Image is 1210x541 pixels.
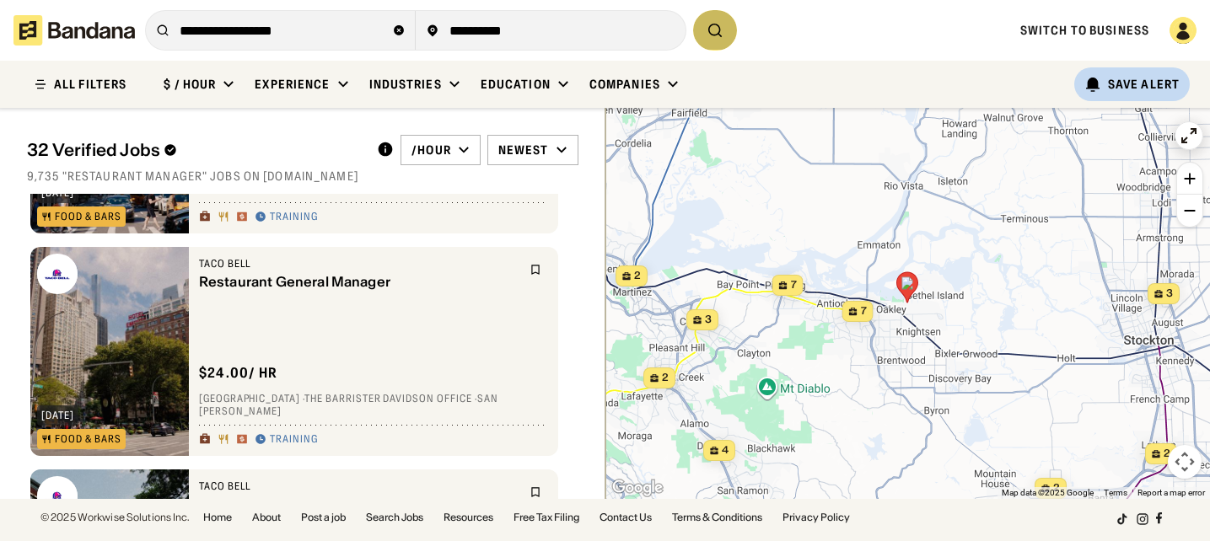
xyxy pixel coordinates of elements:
[1020,23,1149,38] a: Switch to Business
[270,433,318,447] div: Training
[199,364,278,382] div: $ 24.00 / hr
[13,15,135,46] img: Bandana logotype
[1166,287,1173,301] span: 3
[40,512,190,522] div: © 2025 Workwise Solutions Inc.
[55,434,121,444] div: Food & Bars
[791,278,797,292] span: 7
[634,269,641,283] span: 2
[782,512,850,522] a: Privacy Policy
[1002,488,1094,497] span: Map data ©2025 Google
[481,77,551,92] div: Education
[705,313,712,327] span: 3
[41,188,74,198] div: [DATE]
[27,140,363,160] div: 32 Verified Jobs
[41,410,74,420] div: [DATE]
[164,77,216,92] div: $ / hour
[1104,488,1127,497] a: Terms (opens in new tab)
[722,443,729,458] span: 4
[369,77,442,92] div: Industries
[861,304,867,319] span: 7
[672,512,762,522] a: Terms & Conditions
[1108,77,1180,92] div: Save Alert
[54,78,126,90] div: ALL FILTERS
[199,479,519,493] div: Taco Bell
[610,477,665,499] a: Open this area in Google Maps (opens a new window)
[600,512,652,522] a: Contact Us
[37,254,78,294] img: Taco Bell logo
[589,77,660,92] div: Companies
[411,142,451,158] div: /hour
[366,512,423,522] a: Search Jobs
[301,512,346,522] a: Post a job
[255,77,330,92] div: Experience
[55,212,121,222] div: Food & Bars
[203,512,232,522] a: Home
[199,257,519,270] div: Taco Bell
[662,371,669,385] span: 2
[1053,481,1060,495] span: 2
[444,512,493,522] a: Resources
[252,512,281,522] a: About
[199,274,519,290] div: Restaurant General Manager
[514,512,579,522] a: Free Tax Filing
[1137,488,1205,497] a: Report a map error
[1168,445,1202,479] button: Map camera controls
[199,392,548,418] div: [GEOGRAPHIC_DATA] · The Barrister Davidson office · San [PERSON_NAME]
[498,142,549,158] div: Newest
[37,476,78,517] img: Taco Bell logo
[270,211,318,224] div: Training
[1164,447,1170,461] span: 2
[27,194,578,499] div: grid
[610,477,665,499] img: Google
[199,496,519,512] div: Restaurant General Manager
[27,169,578,184] div: 9,735 "Restaurant manager" jobs on [DOMAIN_NAME]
